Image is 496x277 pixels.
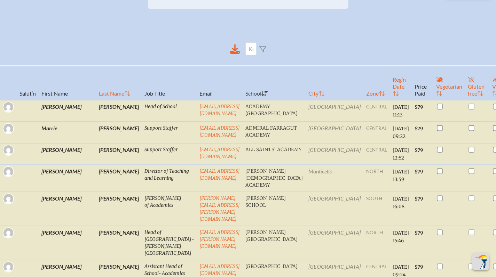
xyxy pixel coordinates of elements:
td: [PERSON_NAME] of Academics [142,192,197,226]
td: [PERSON_NAME] [39,100,96,122]
img: Gravatar [3,167,13,177]
span: $79 [415,169,423,175]
img: Gravatar [3,145,13,155]
th: City [306,66,363,100]
span: [DATE] 16:08 [393,196,409,210]
td: south [363,192,390,226]
th: Zone [363,66,390,100]
th: Salut’n [17,66,39,100]
td: Head of School [142,100,197,122]
td: All Saints’ Academy [243,143,306,165]
td: north [363,226,390,260]
a: [PERSON_NAME][EMAIL_ADDRESS][PERSON_NAME][DOMAIN_NAME] [199,195,240,222]
img: Gravatar [3,194,13,204]
td: [PERSON_NAME] [39,165,96,192]
td: [PERSON_NAME] [96,226,142,260]
button: Scroll Top [472,253,489,270]
span: [DATE] 15:46 [393,230,409,244]
td: Monticello [306,165,363,192]
td: central [363,100,390,122]
span: $79 [415,196,423,202]
td: [PERSON_NAME] [39,192,96,226]
a: [EMAIL_ADDRESS][PERSON_NAME][DOMAIN_NAME] [199,229,240,249]
td: north [363,165,390,192]
th: Vegetarian [433,66,465,100]
td: Academy [GEOGRAPHIC_DATA] [243,100,306,122]
th: Email [197,66,243,100]
td: [GEOGRAPHIC_DATA] [306,100,363,122]
a: [EMAIL_ADDRESS][DOMAIN_NAME] [199,168,240,181]
a: [EMAIL_ADDRESS][DOMAIN_NAME] [199,125,240,138]
td: [GEOGRAPHIC_DATA] [306,192,363,226]
td: Support Staffer [142,122,197,143]
td: [PERSON_NAME] School [243,192,306,226]
td: Marrie [39,122,96,143]
td: [PERSON_NAME] [96,143,142,165]
td: Head of [GEOGRAPHIC_DATA]-[PERSON_NAME][GEOGRAPHIC_DATA] [142,226,197,260]
td: central [363,122,390,143]
span: $79 [415,126,423,132]
td: [PERSON_NAME] [96,165,142,192]
td: [PERSON_NAME][DEMOGRAPHIC_DATA] Academy [243,165,306,192]
td: [PERSON_NAME] [96,100,142,122]
span: $79 [415,230,423,236]
th: First Name [39,66,96,100]
a: [EMAIL_ADDRESS][DOMAIN_NAME] [199,147,240,160]
img: Gravatar [3,262,13,272]
td: [PERSON_NAME] [96,122,142,143]
td: Support Staffer [142,143,197,165]
img: Gravatar [3,228,13,238]
th: Reg’n Date [390,66,412,100]
span: $79 [415,104,423,110]
td: [PERSON_NAME] [39,226,96,260]
img: Gravatar [3,124,13,133]
td: [GEOGRAPHIC_DATA] [306,122,363,143]
span: $79 [415,147,423,153]
th: Gluten-free [465,66,489,100]
td: central [363,143,390,165]
span: [DATE] 11:13 [393,104,409,118]
td: [PERSON_NAME][GEOGRAPHIC_DATA] [243,226,306,260]
td: [PERSON_NAME] [96,192,142,226]
td: Director of Teaching and Learning [142,165,197,192]
img: To the top [474,255,488,269]
div: Download to CSV [230,44,240,54]
td: Admiral Farragut Academy [243,122,306,143]
th: Last Name [96,66,142,100]
span: [DATE] 13:59 [393,169,409,182]
th: Price Paid [412,66,433,100]
a: [EMAIL_ADDRESS][DOMAIN_NAME] [199,104,240,116]
span: $79 [415,264,423,270]
th: Job Title [142,66,197,100]
span: [DATE] 09:22 [393,126,409,139]
a: [EMAIL_ADDRESS][DOMAIN_NAME] [199,263,240,276]
td: [PERSON_NAME] [39,143,96,165]
span: [DATE] 12:52 [393,147,409,161]
td: [GEOGRAPHIC_DATA] [306,226,363,260]
td: [GEOGRAPHIC_DATA] [306,143,363,165]
input: Keyword Filter [245,42,257,55]
img: Gravatar [3,102,13,112]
